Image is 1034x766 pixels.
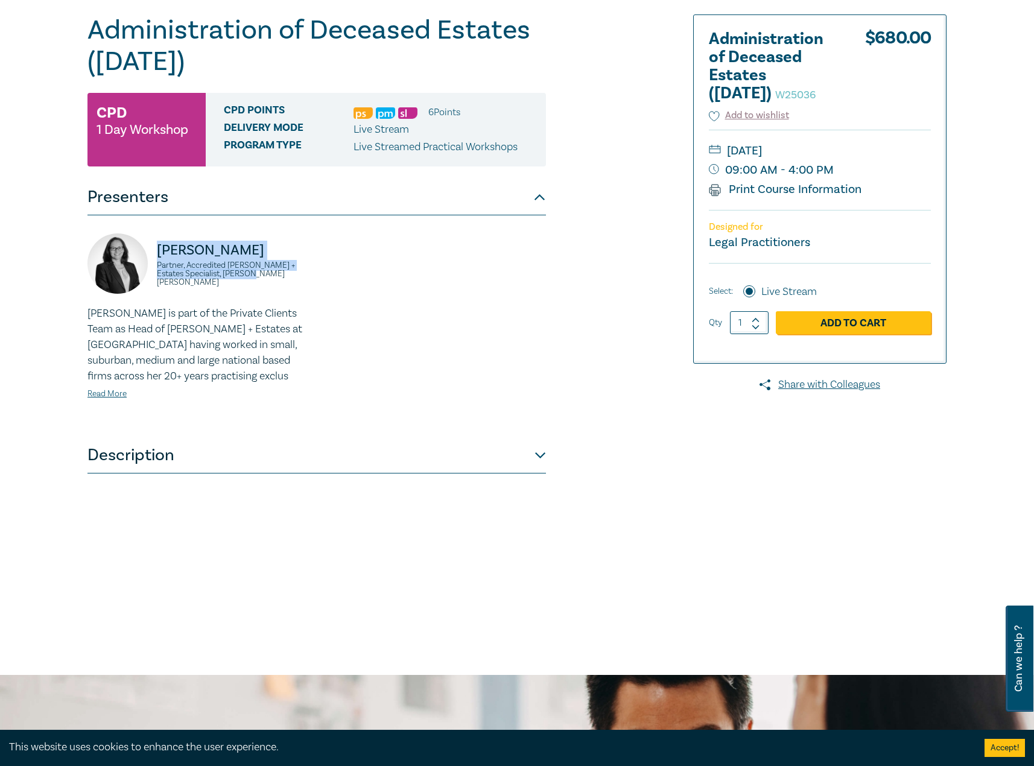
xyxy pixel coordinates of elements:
[376,107,395,119] img: Practice Management & Business Skills
[709,221,931,233] p: Designed for
[157,241,309,260] p: [PERSON_NAME]
[224,139,354,155] span: Program type
[87,306,309,384] p: [PERSON_NAME] is part of the Private Clients Team as Head of [PERSON_NAME] + Estates at [GEOGRAPH...
[775,88,816,102] small: W25036
[354,122,409,136] span: Live Stream
[1013,613,1024,704] span: Can we help ?
[709,235,810,250] small: Legal Practitioners
[730,311,769,334] input: 1
[709,109,789,122] button: Add to wishlist
[87,437,546,473] button: Description
[354,139,518,155] p: Live Streamed Practical Workshops
[709,30,842,103] h2: Administration of Deceased Estates ([DATE])
[709,141,931,160] small: [DATE]
[87,179,546,215] button: Presenters
[398,107,417,119] img: Substantive Law
[865,30,931,109] div: $ 680.00
[761,284,817,300] label: Live Stream
[709,285,733,298] span: Select:
[9,739,966,755] div: This website uses cookies to enhance the user experience.
[709,316,722,329] label: Qty
[87,233,148,294] img: https://s3.ap-southeast-2.amazonaws.com/leo-cussen-store-production-content/Contacts/Naomi%20Guye...
[97,124,188,136] small: 1 Day Workshop
[157,261,309,286] small: Partner, Accredited [PERSON_NAME] + Estates Specialist, [PERSON_NAME] [PERSON_NAME]
[354,107,373,119] img: Professional Skills
[224,104,354,120] span: CPD Points
[428,104,460,120] li: 6 Point s
[709,160,931,180] small: 09:00 AM - 4:00 PM
[693,377,947,393] a: Share with Colleagues
[776,311,931,334] a: Add to Cart
[87,14,546,77] h1: Administration of Deceased Estates ([DATE])
[709,182,861,197] a: Print Course Information
[87,388,127,399] a: Read More
[97,102,127,124] h3: CPD
[224,122,354,138] span: Delivery Mode
[985,739,1025,757] button: Accept cookies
